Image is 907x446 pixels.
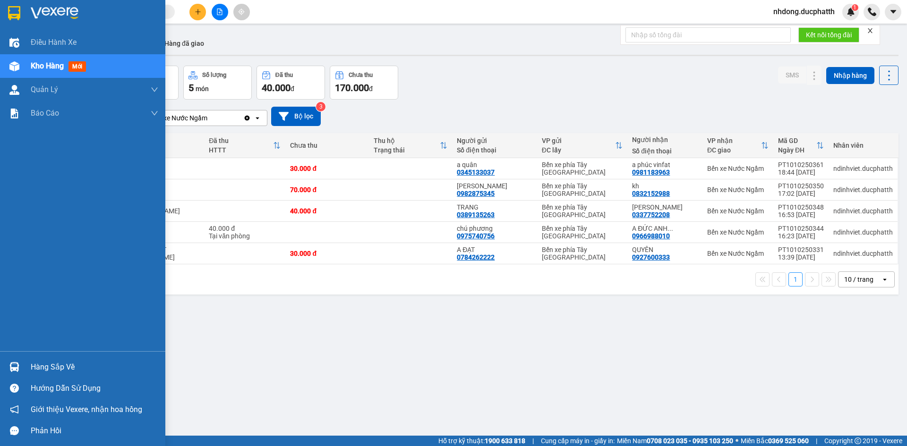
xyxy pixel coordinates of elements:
span: aim [238,8,245,15]
span: 5 [188,82,194,93]
span: Cung cấp máy in - giấy in: [541,436,615,446]
span: 170.000 [335,82,369,93]
div: 13:39 [DATE] [778,253,824,261]
div: Chưa thu [349,72,373,78]
div: Bến xe Nước Ngầm [707,207,769,215]
th: Toggle SortBy [369,133,452,158]
div: Bến xe phía Tây [GEOGRAPHIC_DATA] [542,161,623,176]
div: 0982875345 [457,190,495,197]
span: đ [369,85,373,93]
div: Số điện thoại [632,147,698,155]
div: 0832152988 [632,190,670,197]
div: A ĐỨC ANH 0943561591 [632,225,698,232]
div: Hướng dẫn sử dụng [31,381,158,396]
div: Bến xe Nước Ngầm [707,228,769,236]
svg: Clear value [243,114,251,122]
span: down [151,109,158,117]
div: 10 / trang [844,275,873,284]
div: 0784262222 [457,253,495,261]
sup: 1 [852,4,858,11]
span: Quản Lý [31,84,58,95]
strong: 0708 023 035 - 0935 103 250 [647,437,733,445]
span: mới [68,61,86,72]
div: 0966988010 [632,232,670,240]
span: 1 [853,4,856,11]
div: ĐC giao [707,146,761,154]
div: ndinhviet.ducphatth [833,228,893,236]
div: Bến xe Nước Ngầm [707,186,769,194]
span: plus [195,8,201,15]
span: file-add [216,8,223,15]
button: Kết nối tổng đài [798,27,859,42]
div: 40.000 đ [209,225,281,232]
div: a phúc vinfat [632,161,698,168]
div: Mã GD [778,137,816,144]
div: Hàng sắp về [31,360,158,374]
img: icon-new-feature [847,8,855,16]
span: close [867,27,873,34]
div: Trạng thái [374,146,440,154]
div: kh [632,182,698,190]
button: Hàng đã giao [157,32,212,55]
button: Bộ lọc [271,107,321,126]
span: Hỗ trợ kỹ thuật: [438,436,525,446]
button: Chưa thu170.000đ [330,66,398,100]
div: Bến xe Nước Ngầm [151,113,207,123]
button: file-add [212,4,228,20]
div: Số lượng [202,72,226,78]
span: question-circle [10,384,19,393]
strong: 1900 633 818 [485,437,525,445]
div: 30.000 đ [290,165,364,172]
div: 17:02 [DATE] [778,190,824,197]
div: Phản hồi [31,424,158,438]
span: | [816,436,817,446]
div: PT1010250348 [778,203,824,211]
div: 0337752208 [632,211,670,219]
div: 18:44 [DATE] [778,168,824,176]
th: Toggle SortBy [773,133,829,158]
svg: open [881,276,889,283]
div: Người gửi [457,137,532,144]
div: Đã thu [275,72,293,78]
input: Selected Bến xe Nước Ngầm. [208,113,209,123]
div: 0975740756 [457,232,495,240]
span: down [151,86,158,93]
div: 0389135263 [457,211,495,219]
button: Đã thu40.000đ [257,66,325,100]
img: warehouse-icon [9,85,19,95]
button: 1 [788,272,803,286]
div: Nhân viên [833,142,893,149]
div: 30.000 đ [290,250,364,257]
div: 0981183963 [632,168,670,176]
span: Điều hành xe [31,36,77,48]
span: Kết nối tổng đài [806,30,852,40]
div: 70.000 đ [290,186,364,194]
input: Nhập số tổng đài [625,27,791,42]
div: ndinhviet.ducphatth [833,186,893,194]
div: a quân [457,161,532,168]
div: Bến xe Nước Ngầm [707,250,769,257]
div: QUYÊN [632,246,698,253]
div: Tại văn phòng [209,232,281,240]
div: 0345133037 [457,168,495,176]
div: TRANG [457,203,532,211]
span: món [196,85,209,93]
img: warehouse-icon [9,38,19,48]
button: caret-down [885,4,901,20]
div: PT1010250350 [778,182,824,190]
button: Số lượng5món [183,66,252,100]
div: ndinhviet.ducphatth [833,207,893,215]
div: 16:53 [DATE] [778,211,824,219]
span: đ [291,85,294,93]
span: Miền Bắc [741,436,809,446]
strong: 0369 525 060 [768,437,809,445]
img: logo-vxr [8,6,20,20]
button: Nhập hàng [826,67,874,84]
div: A ĐẠT [457,246,532,253]
button: plus [189,4,206,20]
div: PT1010250361 [778,161,824,168]
span: 40.000 [262,82,291,93]
div: HTTT [209,146,273,154]
div: VP gửi [542,137,615,144]
div: anh Lâm [457,182,532,190]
